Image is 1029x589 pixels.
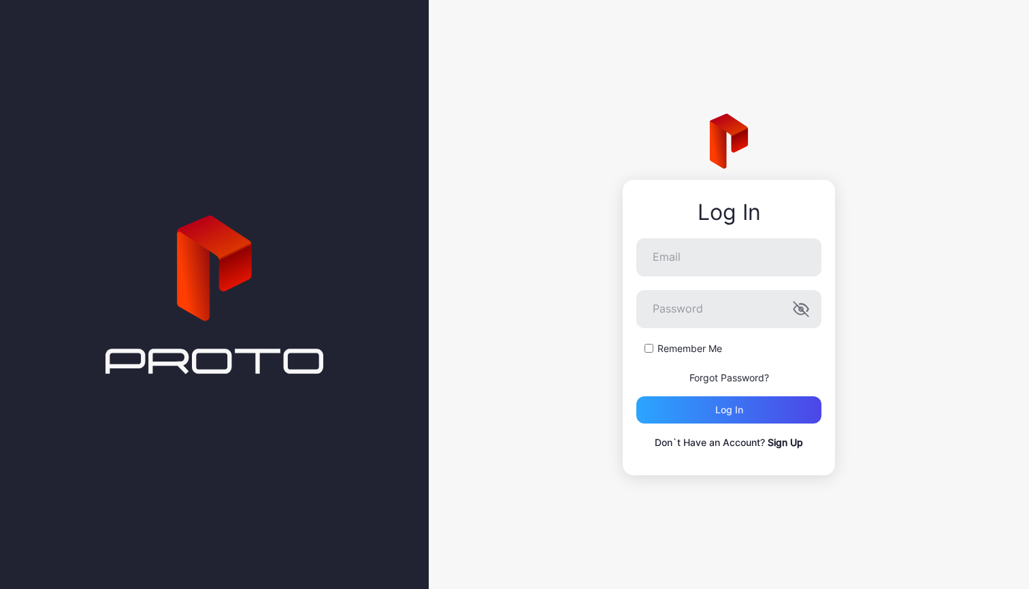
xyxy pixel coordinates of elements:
button: Password [793,301,809,317]
a: Forgot Password? [689,372,769,383]
a: Sign Up [768,436,803,448]
div: Log in [715,404,743,415]
div: Log In [636,200,821,225]
label: Remember Me [657,342,722,355]
p: Don`t Have an Account? [636,434,821,451]
input: Password [636,290,821,328]
button: Log in [636,396,821,424]
input: Email [636,238,821,276]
